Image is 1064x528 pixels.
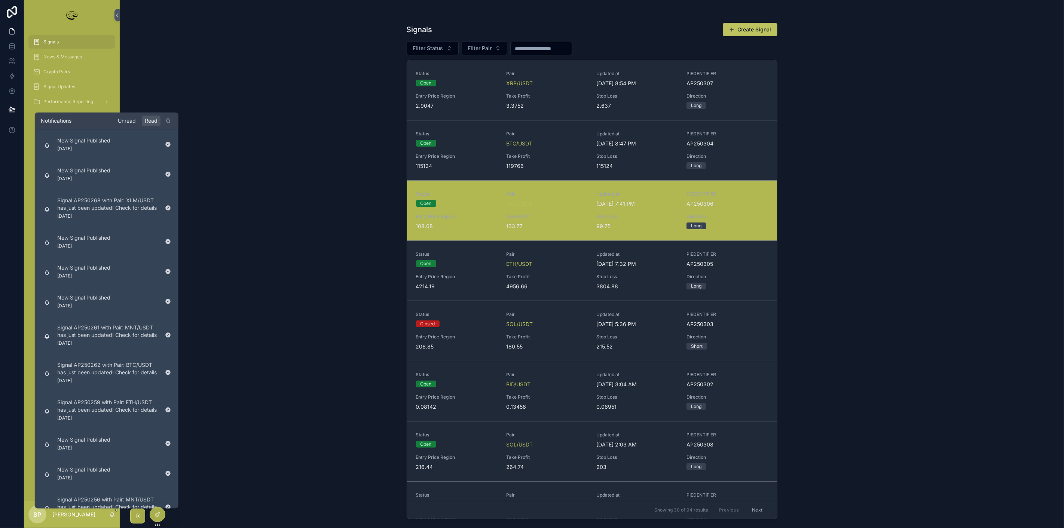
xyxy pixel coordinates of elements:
[596,454,678,460] span: Stop Loss
[57,475,72,481] p: [DATE]
[506,394,587,400] span: Take Profit
[57,399,159,414] p: Signal AP250259 with Pair: ETH/USDT has just been updated! Check for details
[416,153,497,159] span: Entry Price Region
[596,191,678,197] span: Updated at
[506,80,533,87] span: XRP/USDT
[416,403,497,411] span: 0.08142
[416,454,497,460] span: Entry Price Region
[687,381,768,388] span: AP250302
[416,71,497,77] span: Status
[57,234,110,242] p: New Signal Published
[687,200,768,208] span: AP250306
[506,260,532,268] span: ETH/USDT
[43,99,93,105] span: Performance Reporting
[506,441,533,448] span: SOL/USDT
[57,167,110,174] p: New Signal Published
[407,180,777,240] a: StatusOpenPairLTC/USDTUpdated at[DATE] 7:41 PMPIEDENTIFIERAP250306Entry Price Region108.08Take Pr...
[691,283,701,289] div: Long
[28,65,115,79] a: Crypto Pairs
[596,200,678,208] span: [DATE] 7:41 PM
[43,84,75,90] span: Signal Updates
[687,432,768,438] span: PIEDENTIFIER
[41,117,71,125] h1: Notifications
[687,93,768,99] span: Direction
[416,334,497,340] span: Entry Price Region
[416,102,497,110] span: 2.9047
[57,176,72,182] p: [DATE]
[596,283,678,290] span: 3804.88
[28,80,115,93] a: Signal Updates
[416,274,497,280] span: Entry Price Region
[687,334,768,340] span: Direction
[407,24,432,35] h1: Signals
[596,251,678,257] span: Updated at
[142,116,160,126] div: Read
[687,454,768,460] span: Direction
[57,243,72,249] p: [DATE]
[687,71,768,77] span: PIEDENTIFIER
[416,432,497,438] span: Status
[57,213,72,219] p: [DATE]
[407,421,777,481] a: StatusOpenPairSOL/USDTUpdated at[DATE] 2:03 AMPIEDENTIFIERAP250308Entry Price Region216.44Take Pr...
[462,41,507,55] button: Select Button
[506,283,587,290] span: 4956.66
[24,30,120,118] div: scrollable content
[596,260,678,268] span: [DATE] 7:32 PM
[57,445,72,451] p: [DATE]
[687,80,768,87] span: AP250307
[506,320,533,328] a: SOL/USDT
[416,463,497,471] span: 216.44
[691,102,701,109] div: Long
[506,93,587,99] span: Take Profit
[416,394,497,400] span: Entry Price Region
[57,273,72,279] p: [DATE]
[596,403,678,411] span: 0.06951
[506,131,587,137] span: Pair
[596,131,678,137] span: Updated at
[596,372,678,378] span: Updated at
[506,432,587,438] span: Pair
[506,463,587,471] span: 264.74
[596,343,678,350] span: 215.52
[57,264,110,271] p: New Signal Published
[421,441,432,448] div: Open
[416,222,497,230] span: 108.08
[506,162,587,170] span: 119766
[687,320,768,328] span: AP250303
[596,274,678,280] span: Stop Loss
[57,496,159,511] p: Signal AP250256 with Pair: MNT/USDT has just been updated! Check for details
[57,197,159,212] p: Signal AP250268 with Pair: XLM/USDT has just been updated! Check for details
[687,492,768,498] span: PIEDENTIFIER
[57,146,72,152] p: [DATE]
[506,274,587,280] span: Take Profit
[43,69,70,75] span: Crypto Pairs
[596,93,678,99] span: Stop Loss
[506,102,587,110] span: 3.3752
[416,162,497,170] span: 115124
[506,140,532,147] span: BTC/USDT
[421,260,432,267] div: Open
[43,54,82,60] span: News & Messages
[57,466,110,473] p: New Signal Published
[416,93,497,99] span: Entry Price Region
[506,454,587,460] span: Take Profit
[43,39,59,45] span: Signals
[596,102,678,110] span: 2.637
[723,23,777,36] button: Create Signal
[506,71,587,77] span: Pair
[28,95,115,108] a: Performance Reporting
[506,153,587,159] span: Take Profit
[506,251,587,257] span: Pair
[506,492,587,498] span: Pair
[654,507,708,513] span: Showing 30 of 94 results
[115,116,139,126] div: Unread
[57,303,72,309] p: [DATE]
[57,340,72,346] p: [DATE]
[407,41,459,55] button: Select Button
[506,381,531,388] a: BID/USDT
[687,251,768,257] span: PIEDENTIFIER
[687,131,768,137] span: PIEDENTIFIER
[416,372,497,378] span: Status
[407,361,777,421] a: StatusOpenPairBID/USDTUpdated at[DATE] 3:04 AMPIEDENTIFIERAP250302Entry Price Region0.08142Take P...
